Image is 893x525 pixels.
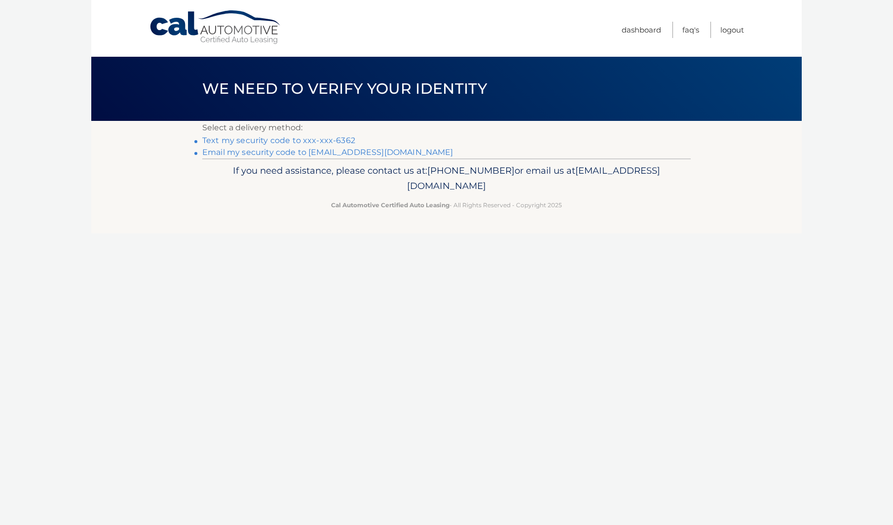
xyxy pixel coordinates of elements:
[720,22,744,38] a: Logout
[202,121,691,135] p: Select a delivery method:
[682,22,699,38] a: FAQ's
[149,10,282,45] a: Cal Automotive
[202,148,453,157] a: Email my security code to [EMAIL_ADDRESS][DOMAIN_NAME]
[622,22,661,38] a: Dashboard
[427,165,515,176] span: [PHONE_NUMBER]
[202,79,487,98] span: We need to verify your identity
[209,200,684,210] p: - All Rights Reserved - Copyright 2025
[209,163,684,194] p: If you need assistance, please contact us at: or email us at
[331,201,449,209] strong: Cal Automotive Certified Auto Leasing
[202,136,355,145] a: Text my security code to xxx-xxx-6362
